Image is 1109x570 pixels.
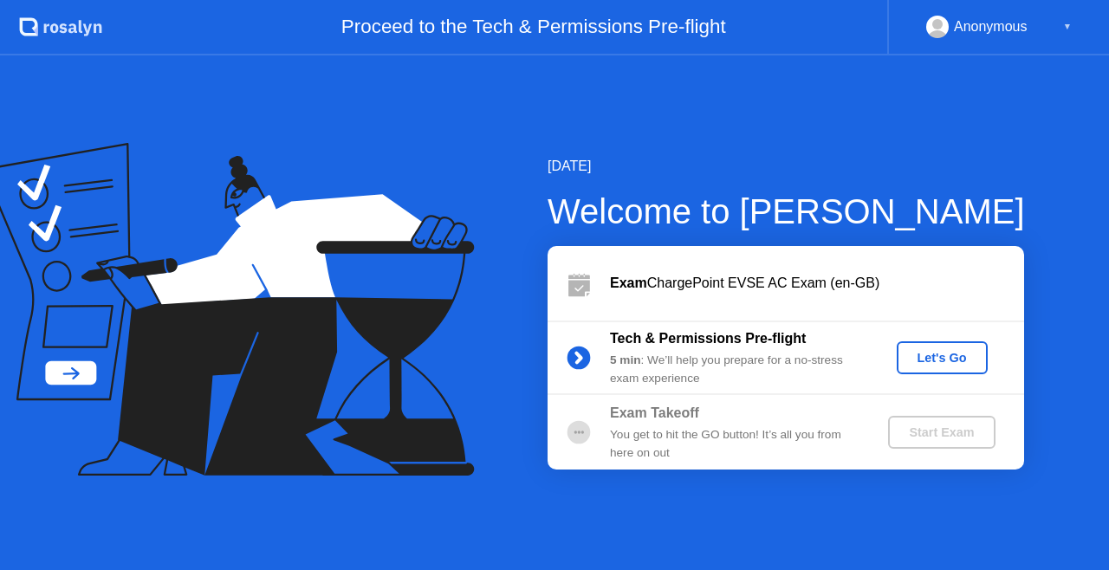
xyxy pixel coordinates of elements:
div: Welcome to [PERSON_NAME] [548,185,1025,237]
div: : We’ll help you prepare for a no-stress exam experience [610,352,859,387]
div: ▼ [1063,16,1072,38]
b: Exam [610,275,647,290]
div: Let's Go [904,351,981,365]
button: Start Exam [888,416,995,449]
b: Exam Takeoff [610,405,699,420]
div: Anonymous [954,16,1028,38]
div: ChargePoint EVSE AC Exam (en-GB) [610,273,1024,294]
div: [DATE] [548,156,1025,177]
b: Tech & Permissions Pre-flight [610,331,806,346]
button: Let's Go [897,341,988,374]
div: Start Exam [895,425,988,439]
div: You get to hit the GO button! It’s all you from here on out [610,426,859,462]
b: 5 min [610,353,641,366]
